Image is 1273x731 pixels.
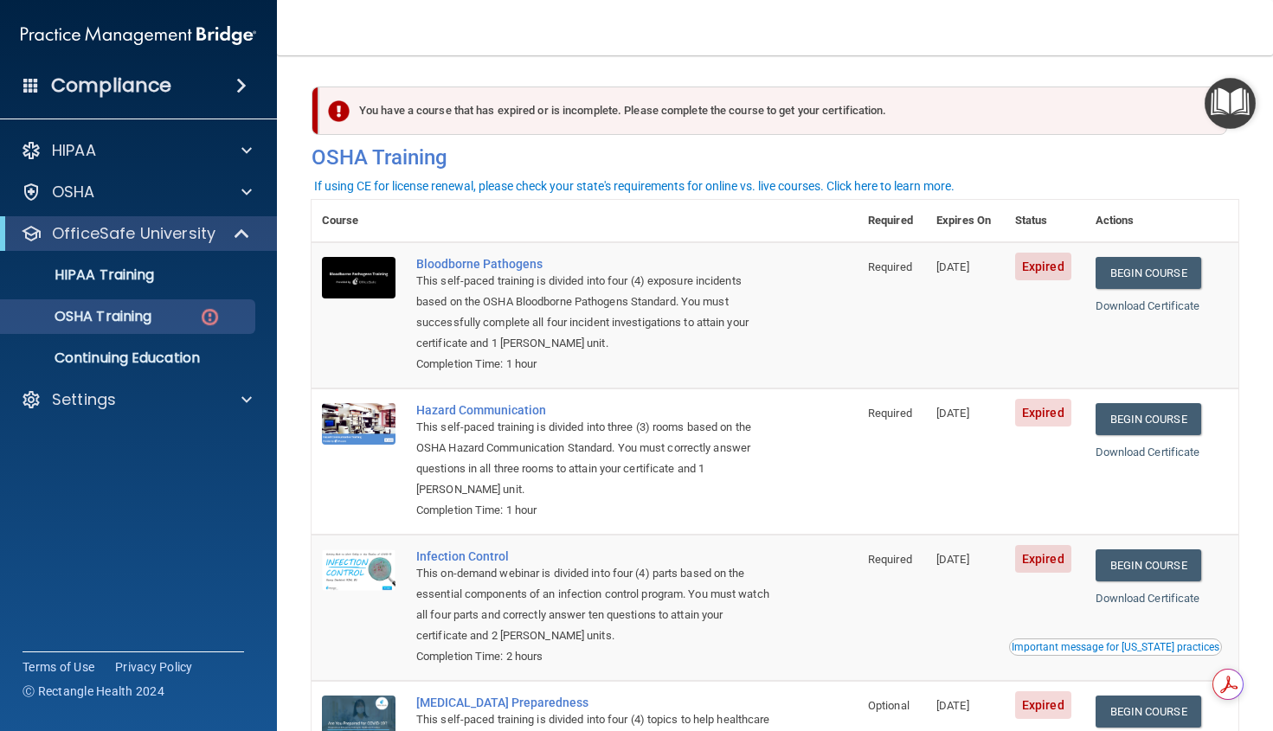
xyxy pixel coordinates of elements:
th: Actions [1085,200,1239,242]
div: This self-paced training is divided into four (4) exposure incidents based on the OSHA Bloodborne... [416,271,771,354]
span: Expired [1015,691,1071,719]
button: Open Resource Center [1205,78,1256,129]
a: Privacy Policy [115,658,193,676]
a: Begin Course [1096,257,1201,289]
a: Hazard Communication [416,403,771,417]
h4: OSHA Training [312,145,1238,170]
a: Begin Course [1096,549,1201,581]
a: Terms of Use [23,658,94,676]
a: Begin Course [1096,696,1201,728]
span: [DATE] [936,260,969,273]
a: Bloodborne Pathogens [416,257,771,271]
a: Begin Course [1096,403,1201,435]
div: Completion Time: 1 hour [416,500,771,521]
a: Download Certificate [1096,592,1200,605]
a: OSHA [21,182,252,202]
span: Expired [1015,399,1071,426]
th: Status [1005,200,1085,242]
a: Download Certificate [1096,299,1200,312]
span: [DATE] [936,553,969,566]
iframe: Drift Widget Chat Controller [1186,612,1252,677]
span: Required [868,553,912,566]
div: You have a course that has expired or is incomplete. Please complete the course to get your certi... [318,87,1227,135]
a: OfficeSafe University [21,223,251,244]
img: PMB logo [21,18,256,53]
a: HIPAA [21,140,252,161]
a: [MEDICAL_DATA] Preparedness [416,696,771,709]
img: exclamation-circle-solid-danger.72ef9ffc.png [328,100,350,122]
h4: Compliance [51,74,171,98]
span: Optional [868,699,910,712]
button: If using CE for license renewal, please check your state's requirements for online vs. live cours... [312,177,957,195]
span: Required [868,260,912,273]
span: Expired [1015,545,1071,573]
p: Settings [52,389,116,410]
span: Required [868,407,912,420]
p: OSHA Training [11,308,151,325]
div: Completion Time: 2 hours [416,646,771,667]
th: Required [858,200,926,242]
a: Settings [21,389,252,410]
div: Completion Time: 1 hour [416,354,771,375]
p: OfficeSafe University [52,223,215,244]
p: Continuing Education [11,349,248,367]
a: Infection Control [416,549,771,563]
span: Expired [1015,253,1071,280]
p: HIPAA Training [11,266,154,284]
img: danger-circle.6113f641.png [199,306,221,328]
div: If using CE for license renewal, please check your state's requirements for online vs. live cours... [314,180,955,192]
th: Expires On [926,200,1005,242]
p: HIPAA [52,140,96,161]
div: This self-paced training is divided into three (3) rooms based on the OSHA Hazard Communication S... [416,417,771,500]
span: Ⓒ Rectangle Health 2024 [23,683,164,700]
a: Download Certificate [1096,446,1200,458]
button: Read this if you are a dental practitioner in the state of CA [1009,638,1222,656]
span: [DATE] [936,699,969,712]
p: OSHA [52,182,95,202]
th: Course [312,200,406,242]
div: Important message for [US_STATE] practices [1012,642,1219,652]
span: [DATE] [936,407,969,420]
div: This on-demand webinar is divided into four (4) parts based on the essential components of an inf... [416,563,771,646]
